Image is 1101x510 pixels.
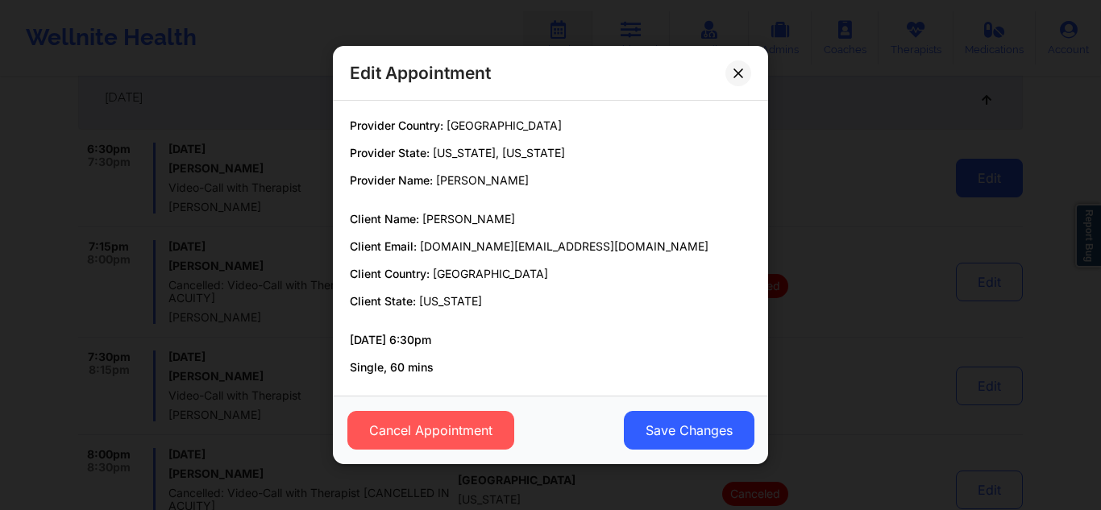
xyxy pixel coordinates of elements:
[350,211,751,227] p: Client Name:
[347,411,514,450] button: Cancel Appointment
[433,146,565,160] span: [US_STATE], [US_STATE]
[350,359,751,375] p: Single, 60 mins
[350,238,751,255] p: Client Email:
[350,332,751,348] p: [DATE] 6:30pm
[447,118,562,132] span: [GEOGRAPHIC_DATA]
[350,145,751,161] p: Provider State:
[350,293,751,309] p: Client State:
[350,172,751,189] p: Provider Name:
[419,294,482,308] span: [US_STATE]
[422,212,515,226] span: [PERSON_NAME]
[350,266,751,282] p: Client Country:
[350,118,751,134] p: Provider Country:
[624,411,754,450] button: Save Changes
[420,239,708,253] span: [DOMAIN_NAME][EMAIL_ADDRESS][DOMAIN_NAME]
[350,62,491,84] h2: Edit Appointment
[436,173,529,187] span: [PERSON_NAME]
[433,267,548,280] span: [GEOGRAPHIC_DATA]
